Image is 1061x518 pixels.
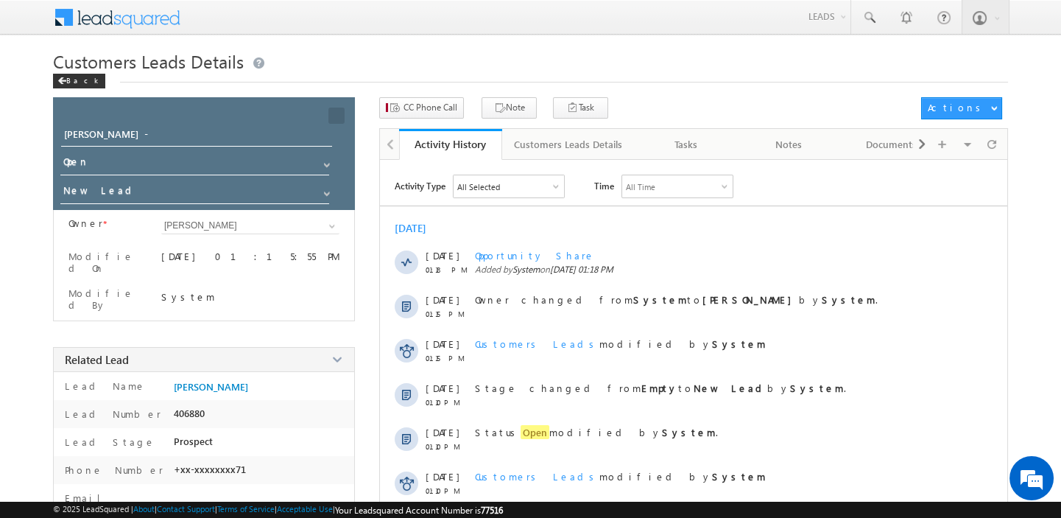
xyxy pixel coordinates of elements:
[550,264,613,275] span: [DATE] 01:18 PM
[399,129,502,160] a: Activity History
[841,129,944,160] a: Documents
[750,136,828,153] div: Notes
[426,398,470,407] span: 01:10 PM
[635,129,739,160] a: Tasks
[316,183,334,197] a: Show All Items
[712,470,766,483] strong: System
[475,382,846,394] span: Stage changed from to by .
[426,309,470,318] span: 01:15 PM
[174,435,213,447] span: Prospect
[641,382,678,394] strong: Empty
[426,426,459,438] span: [DATE]
[174,381,248,393] a: [PERSON_NAME]
[475,293,878,306] span: Owner changed from to by .
[482,97,537,119] button: Note
[822,293,875,306] strong: System
[60,181,329,204] input: Stage
[174,463,246,475] span: +xx-xxxxxxxx71
[475,249,595,262] span: Opportunity Share
[594,175,614,197] span: Time
[647,136,725,153] div: Tasks
[738,129,841,160] a: Notes
[475,470,599,483] span: Customers Leads
[403,101,457,114] span: CC Phone Call
[61,435,155,448] label: Lead Stage
[553,97,608,119] button: Task
[410,137,491,151] div: Activity History
[161,217,339,234] input: Type to Search
[633,293,687,306] strong: System
[335,505,503,516] span: Your Leadsquared Account Number is
[521,425,549,439] span: Open
[217,504,275,514] a: Terms of Service
[277,504,333,514] a: Acceptable Use
[475,470,766,483] span: modified by
[790,382,844,394] strong: System
[426,337,459,350] span: [DATE]
[161,290,339,303] div: System
[395,221,443,235] div: [DATE]
[475,264,965,275] span: Added by on
[475,425,718,439] span: Status modified by .
[61,407,161,420] label: Lead Number
[928,101,986,114] div: Actions
[694,382,767,394] strong: New Lead
[68,287,146,311] label: Modified By
[457,182,500,192] div: All Selected
[426,354,470,363] span: 01:15 PM
[502,129,635,160] a: Customers Leads Details
[475,337,599,350] span: Customers Leads
[53,504,503,516] span: © 2025 LeadSquared | | | | |
[53,49,244,73] span: Customers Leads Details
[512,264,540,275] span: System
[853,136,931,153] div: Documents
[161,250,339,270] div: [DATE] 01:15:55 PM
[61,379,146,392] label: Lead Name
[702,293,799,306] strong: [PERSON_NAME]
[514,136,622,153] div: Customers Leads Details
[61,491,112,504] label: Email
[426,382,459,394] span: [DATE]
[68,217,103,229] label: Owner
[481,505,503,516] span: 77516
[426,442,470,451] span: 01:10 PM
[921,97,1002,119] button: Actions
[662,426,716,438] strong: System
[379,97,464,119] button: CC Phone Call
[426,249,459,262] span: [DATE]
[316,154,334,169] a: Show All Items
[395,175,445,197] span: Activity Type
[61,463,163,476] label: Phone Number
[133,504,155,514] a: About
[454,175,564,197] div: All Selected
[65,352,129,367] span: Related Lead
[426,486,470,495] span: 01:10 PM
[426,265,470,274] span: 01:18 PM
[61,126,333,147] input: Opportunity Name Opportunity Name
[157,504,215,514] a: Contact Support
[60,153,329,175] input: Status
[321,219,339,234] a: Show All Items
[626,182,655,192] div: All Time
[426,470,459,483] span: [DATE]
[68,251,146,274] label: Modified On
[426,293,459,306] span: [DATE]
[53,74,105,88] div: Back
[712,337,766,350] strong: System
[475,337,766,350] span: modified by
[174,407,205,419] span: 406880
